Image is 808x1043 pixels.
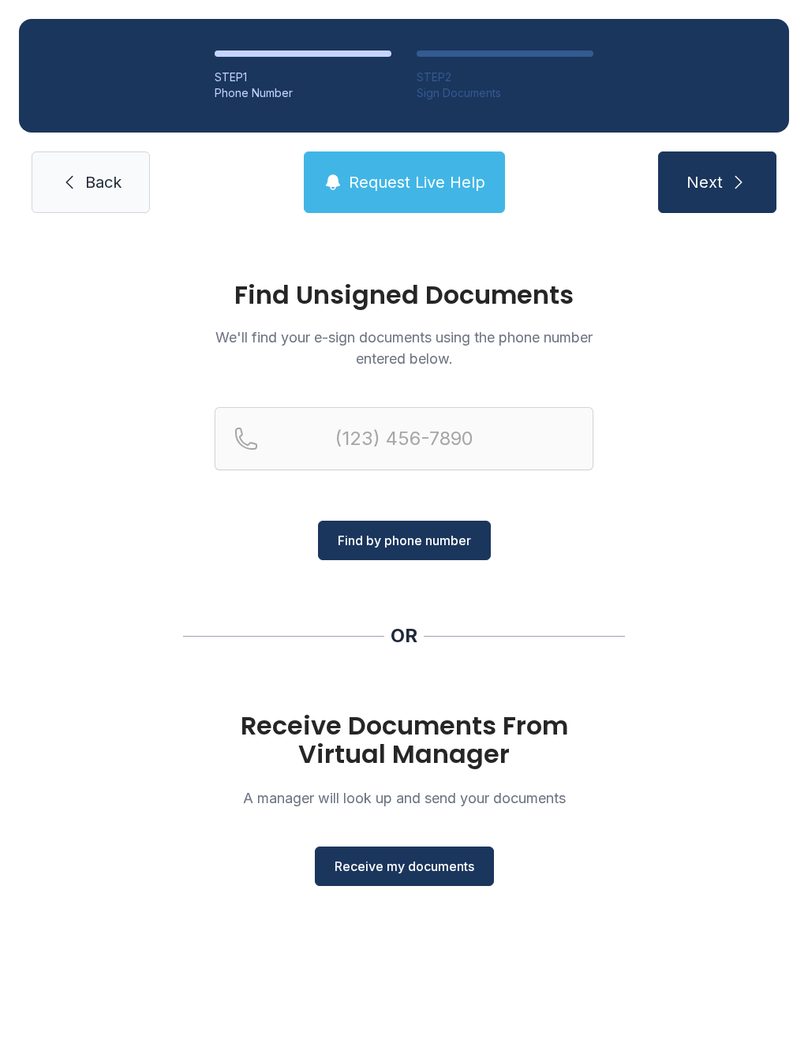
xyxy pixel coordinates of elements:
input: Reservation phone number [215,407,593,470]
span: Next [686,171,723,193]
p: We'll find your e-sign documents using the phone number entered below. [215,327,593,369]
span: Receive my documents [335,857,474,876]
span: Request Live Help [349,171,485,193]
div: OR [391,623,417,649]
span: Back [85,171,122,193]
h1: Receive Documents From Virtual Manager [215,712,593,768]
div: STEP 1 [215,69,391,85]
div: STEP 2 [417,69,593,85]
div: Phone Number [215,85,391,101]
span: Find by phone number [338,531,471,550]
div: Sign Documents [417,85,593,101]
h1: Find Unsigned Documents [215,282,593,308]
p: A manager will look up and send your documents [215,787,593,809]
